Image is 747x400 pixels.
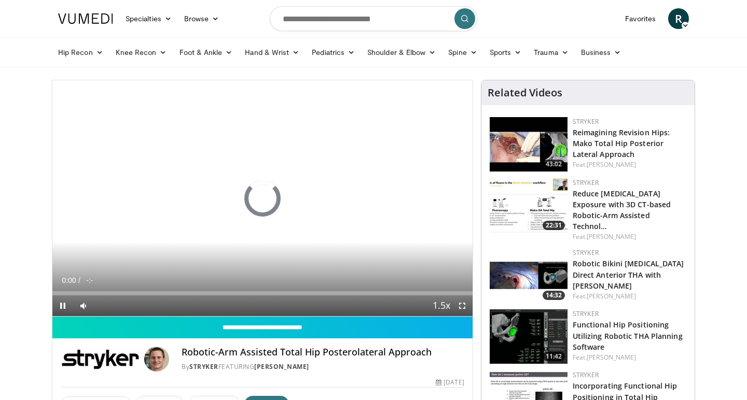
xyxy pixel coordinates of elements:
[52,295,73,316] button: Pause
[431,295,452,316] button: Playback Rate
[668,8,689,29] a: R
[573,309,599,318] a: Stryker
[442,42,483,63] a: Spine
[619,8,662,29] a: Favorites
[488,87,562,99] h4: Related Videos
[573,259,684,290] a: Robotic Bikini [MEDICAL_DATA] Direct Anterior THA with [PERSON_NAME]
[528,42,575,63] a: Trauma
[52,80,473,317] video-js: Video Player
[543,352,565,361] span: 11:42
[490,309,568,364] a: 11:42
[573,248,599,257] a: Stryker
[119,8,178,29] a: Specialties
[543,160,565,169] span: 43:02
[573,292,686,301] div: Feat.
[587,232,636,241] a: [PERSON_NAME]
[61,347,140,372] img: Stryker
[306,42,361,63] a: Pediatrics
[182,362,464,372] div: By FEATURING
[452,295,473,316] button: Fullscreen
[573,320,683,351] a: Functional Hip Positioning Utilizing Robotic THA Planning Software
[62,276,76,284] span: 0:00
[587,160,636,169] a: [PERSON_NAME]
[182,347,464,358] h4: Robotic-Arm Assisted Total Hip Posterolateral Approach
[86,276,93,284] span: -:-
[483,42,528,63] a: Sports
[573,232,686,241] div: Feat.
[490,117,568,172] img: 6632ea9e-2a24-47c5-a9a2-6608124666dc.150x105_q85_crop-smart_upscale.jpg
[52,291,473,295] div: Progress Bar
[573,370,599,379] a: Stryker
[573,189,671,231] a: Reduce [MEDICAL_DATA] Exposure with 3D CT-based Robotic-Arm Assisted Technol…
[573,127,670,159] a: Reimagining Revision Hips: Mako Total Hip Posterior Lateral Approach
[52,42,109,63] a: Hip Recon
[436,378,464,387] div: [DATE]
[239,42,306,63] a: Hand & Wrist
[270,6,477,31] input: Search topics, interventions
[490,117,568,172] a: 43:02
[78,276,80,284] span: /
[73,295,94,316] button: Mute
[490,178,568,233] a: 22:31
[573,353,686,362] div: Feat.
[109,42,173,63] a: Knee Recon
[490,309,568,364] img: 5ea70af7-1667-4ec4-b49e-414948cafe1e.150x105_q85_crop-smart_upscale.jpg
[144,347,169,372] img: Avatar
[543,291,565,300] span: 14:32
[178,8,226,29] a: Browse
[173,42,239,63] a: Foot & Ankle
[573,117,599,126] a: Stryker
[189,362,218,371] a: Stryker
[490,248,568,303] a: 14:32
[543,221,565,230] span: 22:31
[573,160,686,169] div: Feat.
[254,362,309,371] a: [PERSON_NAME]
[361,42,442,63] a: Shoulder & Elbow
[490,248,568,303] img: 5b4548d7-4744-446d-8b11-0b10f47e7853.150x105_q85_crop-smart_upscale.jpg
[58,13,113,24] img: VuMedi Logo
[587,353,636,362] a: [PERSON_NAME]
[490,178,568,233] img: 5bd7167b-0b9e-40b5-a7c8-0d290fcaa9fb.150x105_q85_crop-smart_upscale.jpg
[575,42,628,63] a: Business
[573,178,599,187] a: Stryker
[587,292,636,301] a: [PERSON_NAME]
